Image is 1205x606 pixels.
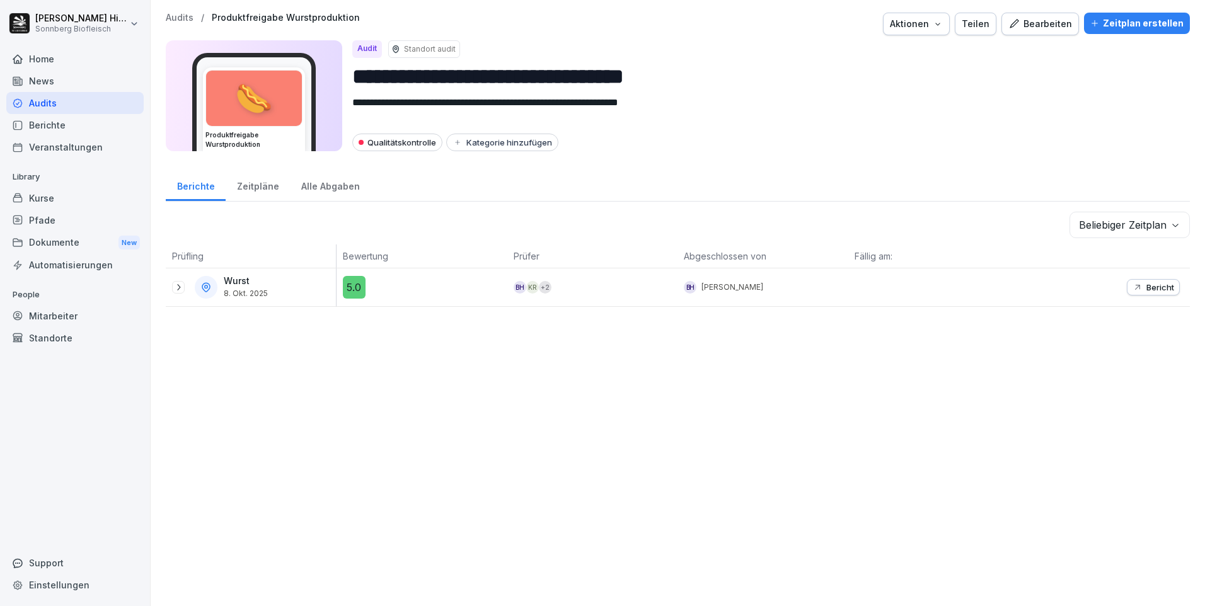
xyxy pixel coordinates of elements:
[962,17,989,31] div: Teilen
[352,40,382,58] div: Audit
[684,249,842,263] p: Abgeschlossen von
[6,187,144,209] a: Kurse
[6,305,144,327] a: Mitarbeiter
[404,43,456,55] p: Standort audit
[343,249,501,263] p: Bewertung
[35,25,127,33] p: Sonnberg Biofleisch
[6,48,144,70] a: Home
[224,276,268,287] p: Wurst
[212,13,360,23] a: Produktfreigabe Wurstproduktion
[507,244,678,268] th: Prüfer
[172,249,330,263] p: Prüfling
[290,169,371,201] a: Alle Abgaben
[166,169,226,201] a: Berichte
[6,209,144,231] a: Pfade
[539,281,551,294] div: + 2
[684,281,696,294] div: BH
[118,236,140,250] div: New
[352,134,442,151] div: Qualitätskontrolle
[6,92,144,114] a: Audits
[453,137,552,147] div: Kategorie hinzufügen
[1084,13,1190,34] button: Zeitplan erstellen
[848,244,1019,268] th: Fällig am:
[1090,16,1184,30] div: Zeitplan erstellen
[205,130,303,149] h3: Produktfreigabe Wurstproduktion
[35,13,127,24] p: [PERSON_NAME] Hinterreither
[224,289,268,298] p: 8. Okt. 2025
[226,169,290,201] a: Zeitpläne
[6,327,144,349] a: Standorte
[6,70,144,92] a: News
[514,281,526,294] div: BH
[1001,13,1079,35] button: Bearbeiten
[166,13,193,23] a: Audits
[6,574,144,596] a: Einstellungen
[890,17,943,31] div: Aktionen
[1008,17,1072,31] div: Bearbeiten
[1146,282,1174,292] p: Bericht
[1127,279,1180,295] button: Bericht
[201,13,204,23] p: /
[6,231,144,254] div: Dokumente
[6,285,144,305] p: People
[6,231,144,254] a: DokumenteNew
[343,276,366,299] div: 5.0
[6,136,144,158] a: Veranstaltungen
[6,114,144,136] a: Berichte
[446,134,558,151] button: Kategorie hinzufügen
[526,281,539,294] div: KR
[206,71,302,126] div: 🌭
[6,254,144,276] a: Automatisierungen
[6,167,144,187] p: Library
[955,13,996,35] button: Teilen
[883,13,950,35] button: Aktionen
[6,552,144,574] div: Support
[701,282,763,293] p: [PERSON_NAME]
